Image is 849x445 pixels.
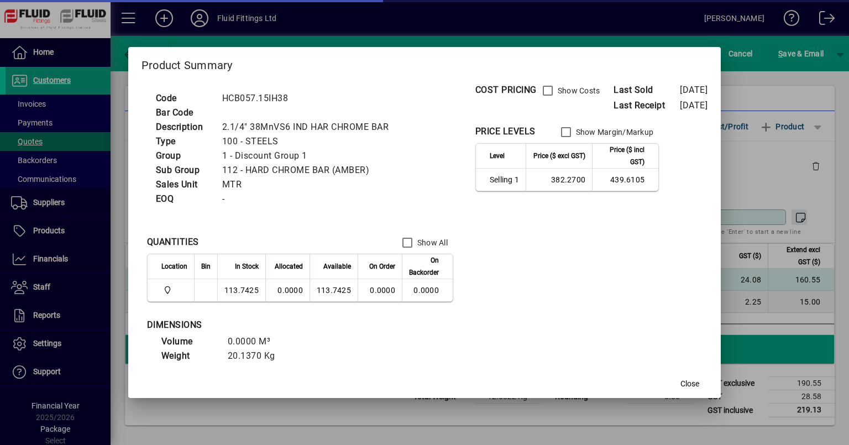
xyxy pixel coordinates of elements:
span: On Backorder [409,254,439,279]
td: Bar Code [150,106,217,120]
td: Code [150,91,217,106]
button: Close [672,374,707,394]
span: Close [680,378,699,390]
span: Price ($ excl GST) [533,150,585,162]
td: 0.0000 [402,279,453,301]
td: - [217,192,402,206]
div: PRICE LEVELS [475,125,536,138]
td: Description [150,120,217,134]
td: EOQ [150,192,217,206]
td: 0.0000 M³ [222,334,289,349]
span: In Stock [235,260,259,273]
td: Volume [156,334,222,349]
span: [DATE] [680,85,707,95]
span: Bin [201,260,211,273]
span: Level [490,150,505,162]
div: DIMENSIONS [147,318,423,332]
td: 100 - STEELS [217,134,402,149]
td: 112 - HARD CHROME BAR (AMBER) [217,163,402,177]
td: Sub Group [150,163,217,177]
h2: Product Summary [128,47,721,79]
label: Show Costs [555,85,600,96]
span: Last Sold [614,83,680,97]
span: Available [323,260,351,273]
label: Show All [415,237,448,248]
span: Selling 1 [490,174,519,185]
span: On Order [369,260,395,273]
td: 382.2700 [526,169,592,191]
td: Type [150,134,217,149]
td: Sales Unit [150,177,217,192]
td: 1 - Discount Group 1 [217,149,402,163]
td: 20.1370 Kg [222,349,289,363]
td: 113.7425 [310,279,358,301]
td: Weight [156,349,222,363]
td: MTR [217,177,402,192]
span: Last Receipt [614,99,680,112]
span: Location [161,260,187,273]
td: 2.1/4" 38MnVS6 IND HAR CHROME BAR [217,120,402,134]
td: 0.0000 [265,279,310,301]
td: Group [150,149,217,163]
span: Allocated [275,260,303,273]
span: Price ($ incl GST) [599,144,644,168]
div: COST PRICING [475,83,537,97]
span: 0.0000 [370,286,395,295]
td: HCB057.15IH38 [217,91,402,106]
label: Show Margin/Markup [574,127,654,138]
div: QUANTITIES [147,235,199,249]
td: 113.7425 [217,279,265,301]
td: 439.6105 [592,169,658,191]
span: [DATE] [680,100,707,111]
